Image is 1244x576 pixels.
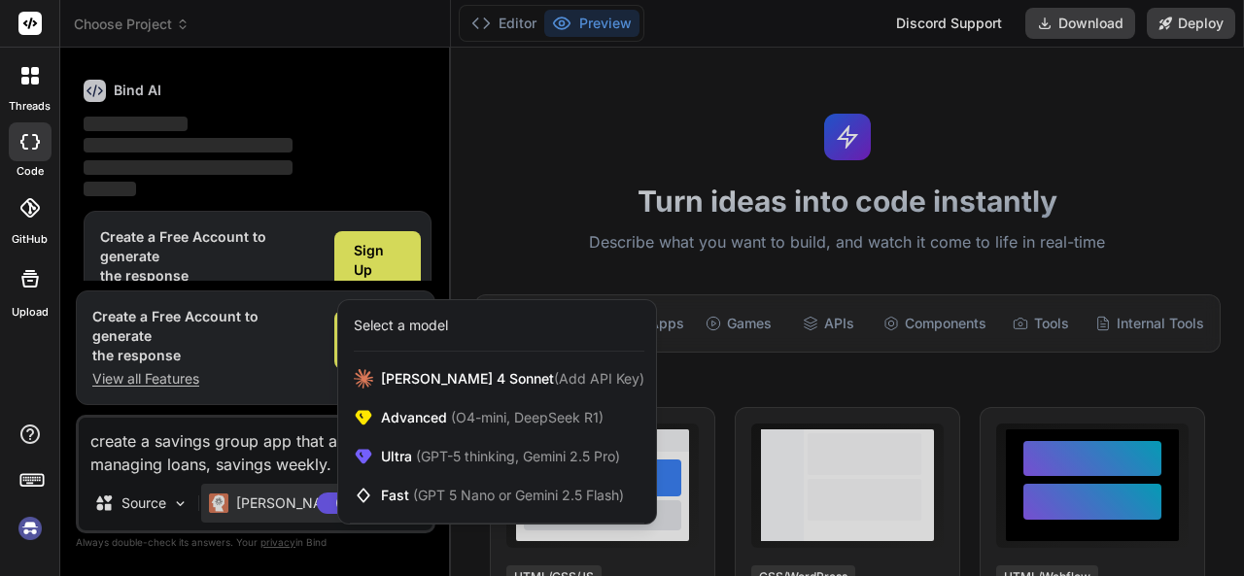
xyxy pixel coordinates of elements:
[381,447,620,466] span: Ultra
[381,408,604,427] span: Advanced
[381,486,624,505] span: Fast
[12,231,48,248] label: GitHub
[17,163,44,180] label: code
[12,304,49,321] label: Upload
[381,369,644,389] span: [PERSON_NAME] 4 Sonnet
[14,512,47,545] img: signin
[412,448,620,464] span: (GPT-5 thinking, Gemini 2.5 Pro)
[413,487,624,503] span: (GPT 5 Nano or Gemini 2.5 Flash)
[554,370,644,387] span: (Add API Key)
[354,316,448,335] div: Select a model
[9,98,51,115] label: threads
[447,409,604,425] span: (O4-mini, DeepSeek R1)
